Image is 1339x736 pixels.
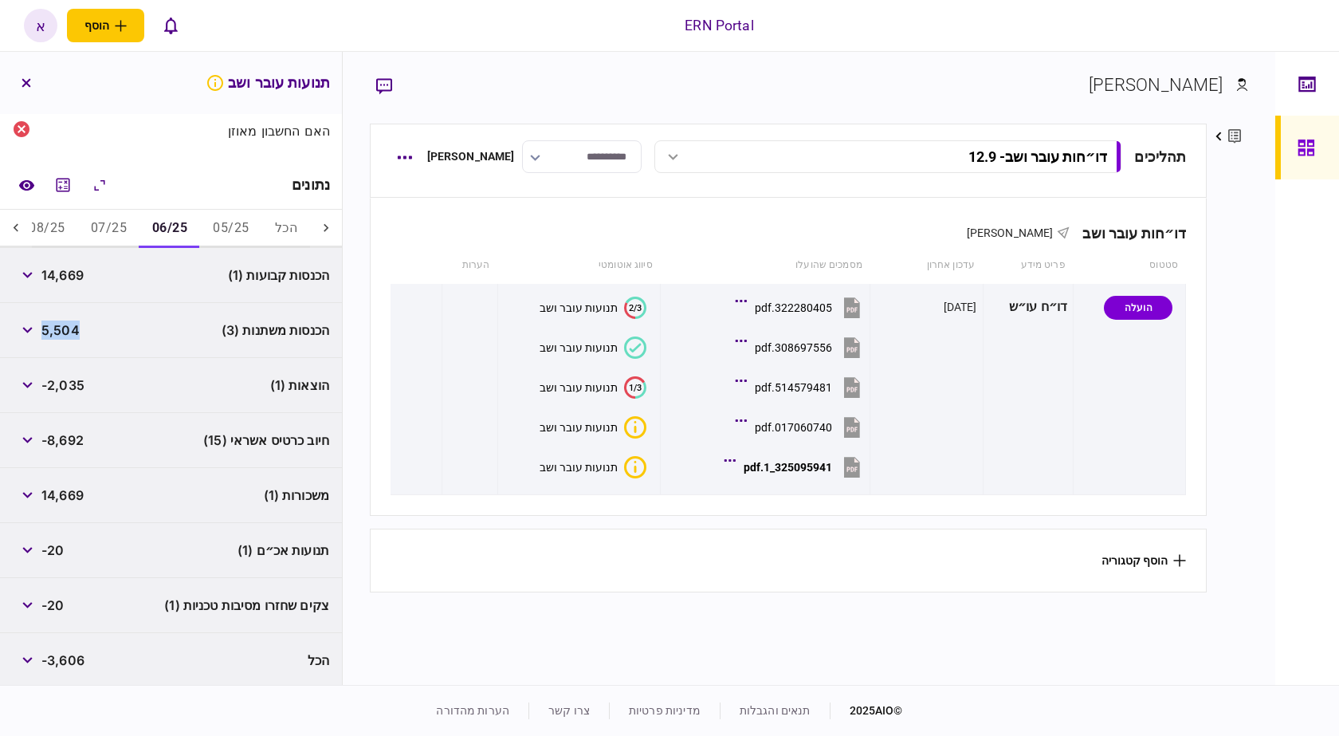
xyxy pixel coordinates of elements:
text: 2/3 [629,302,642,313]
div: תנועות עובר ושב [540,341,618,354]
button: פתח רשימת התראות [154,9,187,42]
button: תנועות עובר ושב [540,337,646,359]
button: 514579481.pdf [739,369,864,405]
div: תהליכים [1134,146,1186,167]
div: דו״חות עובר ושב - 12.9 [968,148,1107,165]
th: סטטוס [1074,247,1186,284]
button: דו״חות עובר ושב- 12.9 [654,140,1121,173]
button: 017060740.pdf [739,409,864,445]
span: חיוב כרטיס אשראי (15) [203,431,329,450]
div: איכות לא מספקת [624,416,646,439]
span: -8,692 [41,431,84,450]
div: [PERSON_NAME] [1089,72,1223,98]
a: צרו קשר [548,704,590,717]
div: 308697556.pdf [755,341,832,354]
a: הערות מהדורה [436,704,509,717]
div: 514579481.pdf [755,381,832,394]
span: -20 [41,596,64,615]
button: 06/25 [139,210,200,248]
button: 08/25 [16,210,77,248]
span: הוצאות (1) [270,376,329,395]
button: 1/3תנועות עובר ושב [540,376,646,399]
span: משכורות (1) [264,486,329,505]
div: תנועות עובר ושב [540,301,618,314]
button: 325095941_1.pdf [728,449,864,485]
div: 322280405.pdf [755,301,832,314]
div: ERN Portal [685,15,753,36]
span: 5,504 [41,321,80,340]
button: הוסף קטגוריה [1101,554,1186,567]
button: 07/25 [78,210,139,248]
span: -20 [41,541,64,560]
button: א [24,9,57,42]
th: פריט מידע [983,247,1074,284]
th: עדכון אחרון [870,247,983,284]
a: תנאים והגבלות [740,704,811,717]
a: השוואה למסמך [12,171,41,199]
th: מסמכים שהועלו [661,247,870,284]
span: 14,669 [41,486,84,505]
span: צקים שחזרו מסיבות טכניות (1) [164,596,329,615]
div: [DATE] [944,299,977,315]
button: 322280405.pdf [739,289,864,325]
div: נתונים [292,177,330,193]
div: דו״חות עובר ושב [1070,225,1186,242]
div: איכות לא מספקת [624,456,646,478]
span: [PERSON_NAME] [967,226,1054,239]
div: [PERSON_NAME] [427,148,515,165]
div: דו״ח עו״ש [989,289,1068,325]
span: -3,606 [41,651,84,670]
span: -2,035 [41,376,84,395]
text: 1/3 [629,382,642,392]
button: איכות לא מספקתתנועות עובר ושב [540,456,646,478]
button: פתח תפריט להוספת לקוח [67,9,144,42]
div: תנועות עובר ושב [540,381,618,394]
button: מחשבון [49,171,77,199]
div: תנועות עובר ושב [540,421,618,434]
th: סיווג אוטומטי [498,247,661,284]
svg: איכות לא מספקת [206,73,225,92]
button: 2/3תנועות עובר ושב [540,297,646,319]
th: הערות [442,247,497,284]
div: הועלה [1104,296,1172,320]
a: מדיניות פרטיות [629,704,701,717]
div: 017060740.pdf [755,421,832,434]
div: © 2025 AIO [830,703,903,719]
span: 14,669 [41,266,84,285]
div: 325095941_1.pdf [744,461,832,474]
span: הכנסות קבועות (1) [228,266,329,285]
span: תנועות אכ״ם (1) [238,541,329,560]
button: איכות לא מספקתתנועות עובר ושב [540,416,646,439]
button: 308697556.pdf [739,329,864,365]
button: הרחב\כווץ הכל [85,171,114,199]
div: האם החשבון מאוזן [178,124,331,137]
button: הכל [262,210,310,248]
h3: תנועות עובר ושב [206,73,330,92]
div: תנועות עובר ושב [540,461,618,474]
span: הכנסות משתנות (3) [222,321,329,340]
span: הכל [308,651,329,670]
button: 05/25 [200,210,261,248]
